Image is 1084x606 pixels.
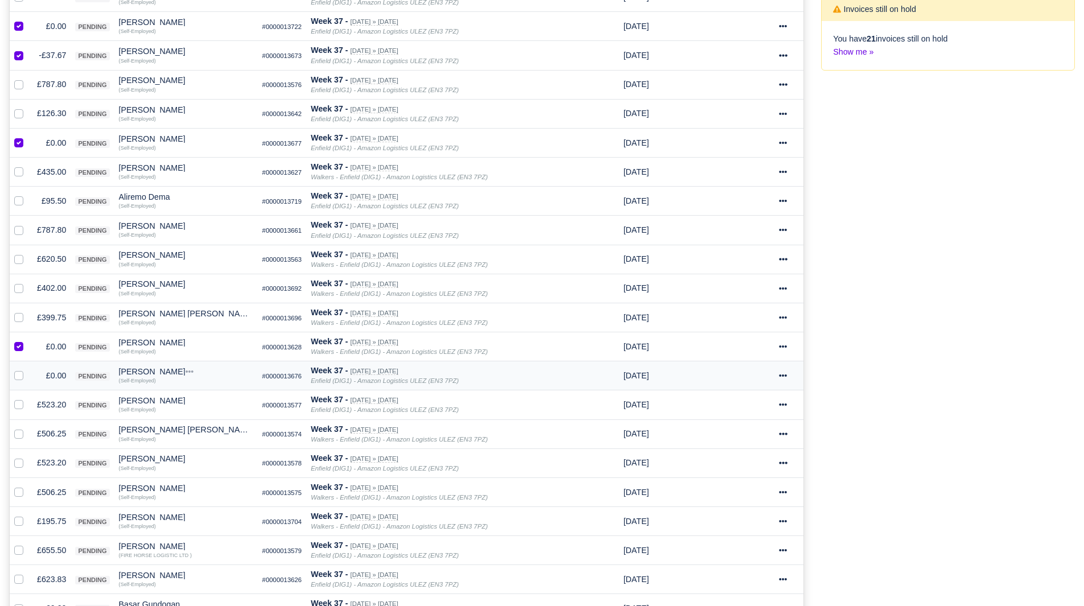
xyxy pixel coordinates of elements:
[32,332,71,361] td: £0.00
[119,280,253,288] div: [PERSON_NAME]
[262,402,302,409] small: #0000013577
[119,262,156,267] small: (Self-Employed)
[262,285,302,292] small: #0000013692
[624,254,649,263] span: 1 week from now
[311,395,348,404] strong: Week 37 -
[351,106,398,113] small: [DATE] » [DATE]
[351,222,398,229] small: [DATE] » [DATE]
[75,459,109,468] span: pending
[119,135,253,143] div: [PERSON_NAME]
[119,339,253,347] div: [PERSON_NAME]
[262,198,302,205] small: #0000013719
[351,281,398,288] small: [DATE] » [DATE]
[119,310,253,318] div: [PERSON_NAME] [PERSON_NAME]
[311,17,348,26] strong: Week 37 -
[32,419,71,448] td: £506.25
[75,23,109,31] span: pending
[624,400,649,409] span: 1 week from now
[624,196,649,205] span: 3 days ago
[833,47,873,56] a: Show me »
[119,164,253,172] div: [PERSON_NAME]
[32,99,71,128] td: £126.30
[624,342,649,351] span: 1 week from now
[75,314,109,323] span: pending
[75,226,109,235] span: pending
[262,256,302,263] small: #0000013563
[119,368,253,376] div: [PERSON_NAME]
[32,477,71,506] td: £506.25
[311,483,348,492] strong: Week 37 -
[262,140,302,147] small: #0000013677
[351,193,398,200] small: [DATE] » [DATE]
[1027,551,1084,606] iframe: Chat Widget
[119,571,253,579] div: [PERSON_NAME]
[75,255,109,264] span: pending
[311,377,459,384] i: Enfield (DIG1) - Amazon Logistics ULEZ (EN3 7PZ)
[351,397,398,404] small: [DATE] » [DATE]
[119,76,253,84] div: [PERSON_NAME]
[311,250,348,259] strong: Week 37 -
[119,18,253,26] div: [PERSON_NAME]
[311,162,348,171] strong: Week 37 -
[119,106,253,114] div: [PERSON_NAME]
[311,57,459,64] i: Enfield (DIG1) - Amazon Logistics ULEZ (EN3 7PZ)
[311,512,348,521] strong: Week 37 -
[119,553,192,558] small: (FIRE HORSE LOGISTIC LTD )
[75,547,109,555] span: pending
[75,518,109,526] span: pending
[119,455,253,463] div: [PERSON_NAME]
[75,401,109,410] span: pending
[624,22,649,31] span: 3 days ago
[624,429,649,438] span: 1 week from now
[262,227,302,234] small: #0000013661
[262,547,302,554] small: #0000013579
[311,465,459,472] i: Enfield (DIG1) - Amazon Logistics ULEZ (EN3 7PZ)
[119,426,253,434] div: [PERSON_NAME] [PERSON_NAME]
[119,145,156,151] small: (Self-Employed)
[311,541,348,550] strong: Week 37 -
[75,81,109,89] span: pending
[311,279,348,288] strong: Week 37 -
[351,47,398,55] small: [DATE] » [DATE]
[311,133,348,142] strong: Week 37 -
[311,86,459,93] i: Enfield (DIG1) - Amazon Logistics ULEZ (EN3 7PZ)
[119,349,156,354] small: (Self-Employed)
[75,430,109,439] span: pending
[624,51,649,60] span: 1 week from now
[624,283,649,292] span: 1 week from now
[75,52,109,60] span: pending
[311,436,488,443] i: Walkers - Enfield (DIG1) - Amazon Logistics ULEZ (EN3 7PZ)
[311,319,488,326] i: Walkers - Enfield (DIG1) - Amazon Logistics ULEZ (EN3 7PZ)
[311,28,459,35] i: Enfield (DIG1) - Amazon Logistics ULEZ (EN3 7PZ)
[624,546,649,555] span: 1 week from now
[119,513,253,521] div: [PERSON_NAME]
[75,168,109,177] span: pending
[119,174,156,180] small: (Self-Employed)
[119,58,156,64] small: (Self-Employed)
[351,339,398,346] small: [DATE] » [DATE]
[32,390,71,419] td: £523.20
[833,5,916,14] h6: Invoices still on hold
[262,518,302,525] small: #0000013704
[119,47,253,55] div: [PERSON_NAME]
[119,232,156,238] small: (Self-Employed)
[119,87,156,93] small: (Self-Employed)
[351,368,398,375] small: [DATE] » [DATE]
[119,542,253,550] div: [PERSON_NAME]
[32,361,71,390] td: £0.00
[119,222,253,230] div: [PERSON_NAME]
[624,517,649,526] span: 1 week from now
[75,372,109,381] span: pending
[32,245,71,274] td: £620.50
[75,197,109,206] span: pending
[311,552,459,559] i: Enfield (DIG1) - Amazon Logistics ULEZ (EN3 7PZ)
[351,164,398,171] small: [DATE] » [DATE]
[262,344,302,351] small: #0000013628
[75,110,109,118] span: pending
[311,261,488,268] i: Walkers - Enfield (DIG1) - Amazon Logistics ULEZ (EN3 7PZ)
[262,169,302,176] small: #0000013627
